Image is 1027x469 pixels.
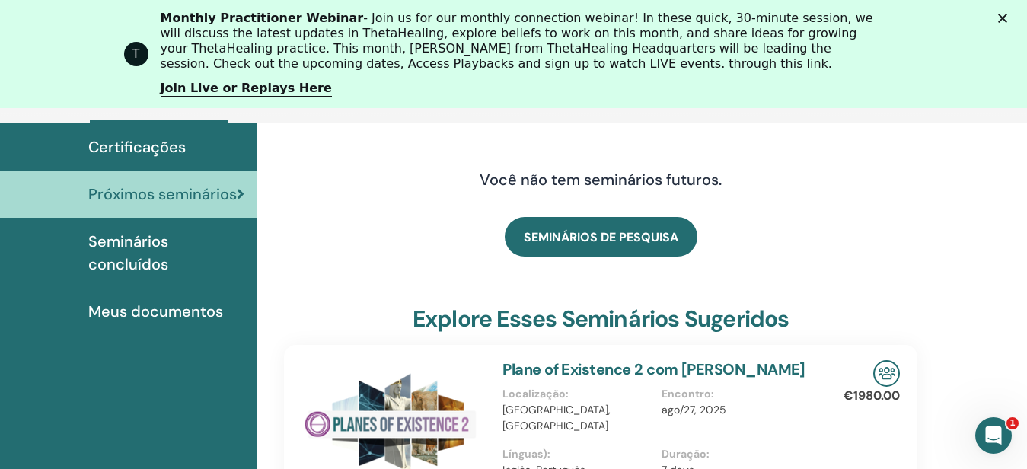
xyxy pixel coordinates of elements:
span: Seminários concluídos [88,230,244,276]
p: ago/27, 2025 [662,402,812,418]
span: Próximos seminários [88,183,237,206]
a: Plane of Existence 2 com [PERSON_NAME] [502,359,805,379]
iframe: Intercom live chat [975,417,1012,454]
div: Fechar [998,14,1013,23]
p: Localização : [502,386,652,402]
p: [GEOGRAPHIC_DATA], [GEOGRAPHIC_DATA] [502,402,652,434]
span: 1 [1006,417,1019,429]
p: Encontro : [662,386,812,402]
h4: Você não tem seminários futuros. [361,171,840,189]
a: SEMINÁRIOS DE PESQUISA [505,217,697,257]
b: Monthly Practitioner Webinar [161,11,364,25]
span: Meus documentos [88,300,223,323]
p: €1980.00 [844,387,900,405]
div: - Join us for our monthly connection webinar! In these quick, 30-minute session, we will discuss ... [161,11,879,72]
span: SEMINÁRIOS DE PESQUISA [524,229,678,245]
p: Duração : [662,446,812,462]
h3: Explore esses seminários sugeridos [413,305,789,333]
img: In-Person Seminar [873,360,900,387]
p: Línguas) : [502,446,652,462]
a: Join Live or Replays Here [161,81,332,97]
div: Profile image for ThetaHealing [124,42,148,66]
span: Certificações [88,136,186,158]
